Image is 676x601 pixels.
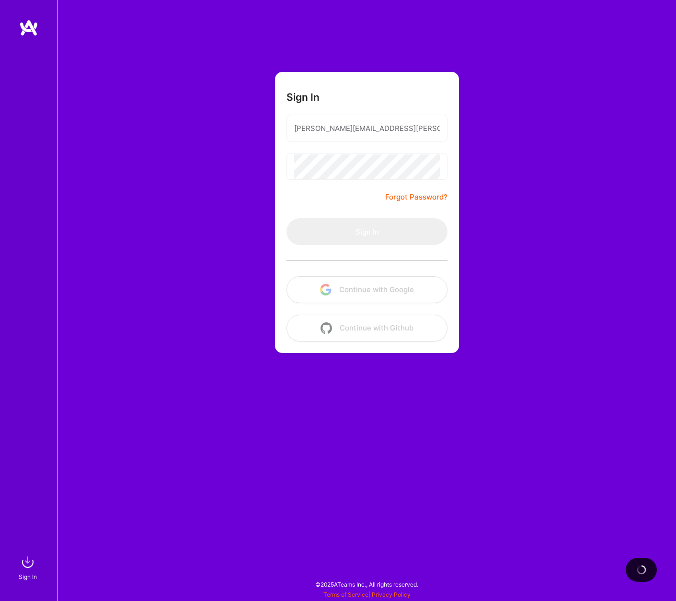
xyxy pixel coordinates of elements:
[372,591,411,598] a: Privacy Policy
[19,19,38,36] img: logo
[20,553,37,582] a: sign inSign In
[321,322,332,334] img: icon
[286,218,447,245] button: Sign In
[323,591,368,598] a: Terms of Service
[294,116,440,141] input: Email...
[385,191,447,203] a: Forgot Password?
[286,276,447,303] button: Continue with Google
[323,591,411,598] span: |
[57,572,676,596] div: © 2025 ATeams Inc., All rights reserved.
[637,565,646,575] img: loading
[286,91,320,103] h3: Sign In
[18,553,37,572] img: sign in
[19,572,37,582] div: Sign In
[286,315,447,342] button: Continue with Github
[320,284,332,295] img: icon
